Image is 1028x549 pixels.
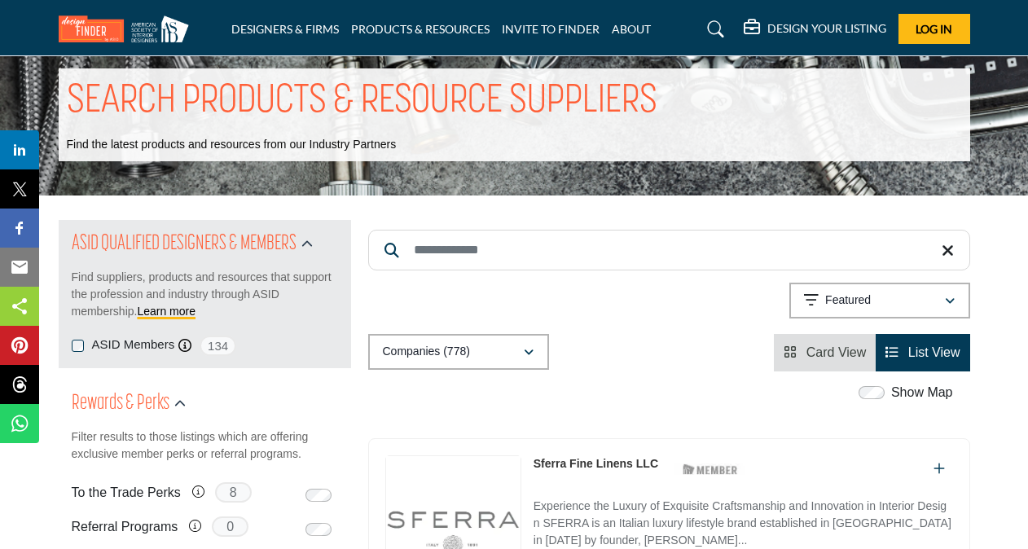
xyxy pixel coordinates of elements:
[767,21,886,36] h5: DESIGN YOUR LISTING
[72,230,297,259] h2: ASID QUALIFIED DESIGNERS & MEMBERS
[212,516,248,537] span: 0
[92,336,175,354] label: ASID Members
[891,383,953,402] label: Show Map
[137,305,195,318] a: Learn more
[200,336,236,356] span: 134
[305,523,332,536] input: Switch to Referral Programs
[934,462,945,476] a: Add To List
[67,77,657,127] h1: SEARCH PRODUCTS & RESOURCE SUPPLIERS
[72,389,169,419] h2: Rewards & Perks
[72,512,178,541] label: Referral Programs
[72,478,181,507] label: To the Trade Perks
[368,334,549,370] button: Companies (778)
[534,457,658,470] a: Sferra Fine Linens LLC
[72,428,338,463] p: Filter results to those listings which are offering exclusive member perks or referral programs.
[916,22,952,36] span: Log In
[502,22,600,36] a: INVITE TO FINDER
[674,459,747,480] img: ASID Members Badge Icon
[368,230,970,270] input: Search Keyword
[72,340,84,352] input: ASID Members checkbox
[692,16,735,42] a: Search
[383,344,470,360] p: Companies (778)
[806,345,867,359] span: Card View
[744,20,886,39] div: DESIGN YOUR LISTING
[908,345,960,359] span: List View
[784,345,866,359] a: View Card
[612,22,651,36] a: ABOUT
[351,22,490,36] a: PRODUCTS & RESOURCES
[59,15,197,42] img: Site Logo
[67,137,397,153] p: Find the latest products and resources from our Industry Partners
[72,269,338,320] p: Find suppliers, products and resources that support the profession and industry through ASID memb...
[876,334,969,371] li: List View
[885,345,960,359] a: View List
[825,292,871,309] p: Featured
[898,14,970,44] button: Log In
[789,283,970,318] button: Featured
[534,455,658,472] p: Sferra Fine Linens LLC
[215,482,252,503] span: 8
[305,489,332,502] input: Switch to To the Trade Perks
[231,22,339,36] a: DESIGNERS & FIRMS
[774,334,876,371] li: Card View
